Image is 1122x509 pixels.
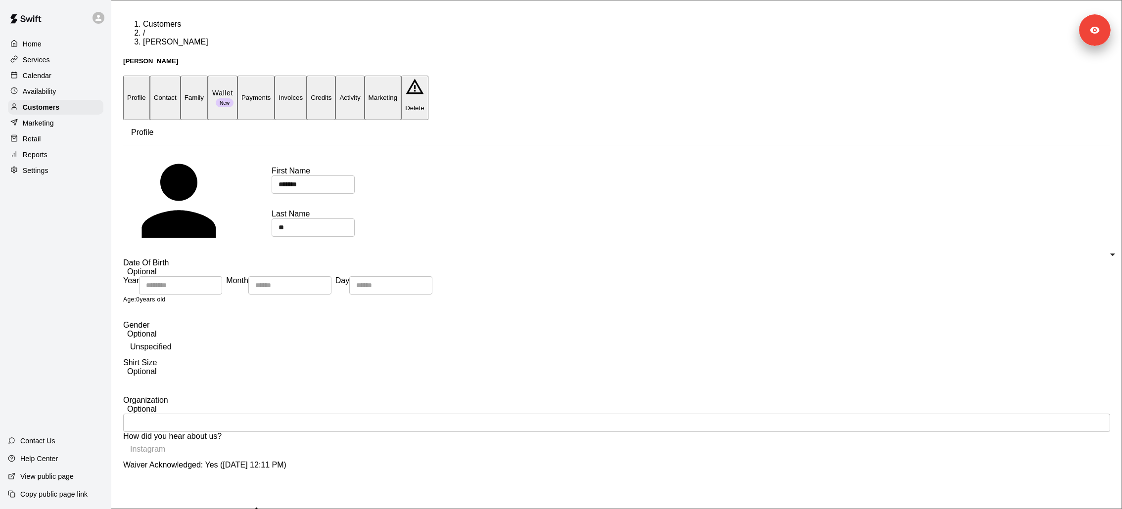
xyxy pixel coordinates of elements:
[8,100,103,115] a: Customers
[123,20,1110,46] nav: breadcrumb
[23,55,50,65] p: Services
[143,20,181,28] a: Customers
[216,100,234,106] span: New
[23,134,41,144] p: Retail
[143,29,1110,38] li: /
[123,396,168,404] span: Organization
[20,489,88,499] p: Copy public page link
[8,84,103,99] a: Availability
[123,267,161,276] span: Optional
[23,86,56,96] p: Availability
[123,367,161,376] span: Optional
[23,102,59,112] p: Customers
[212,88,234,98] p: Wallet
[123,57,1110,65] h5: [PERSON_NAME]
[123,321,149,329] span: Gender
[237,76,275,120] button: Payments
[365,76,402,120] button: Marketing
[123,258,169,267] span: Date Of Birth
[307,76,335,120] button: Credits
[123,432,222,440] span: How did you hear about us?
[23,166,48,175] p: Settings
[272,167,310,175] span: First Name
[20,471,74,481] p: View public page
[181,76,208,120] button: Family
[123,461,286,469] span: Waiver Acknowledged: Yes ([DATE] 12:11 PM)
[23,150,47,160] p: Reports
[23,39,42,49] p: Home
[123,330,161,338] span: Optional
[8,131,103,146] a: Retail
[23,118,54,128] p: Marketing
[20,454,58,464] p: Help Center
[8,52,103,67] a: Services
[123,76,1110,120] div: basic tabs example
[8,116,103,130] a: Marketing
[20,436,55,446] p: Contact Us
[335,276,349,285] span: Day
[123,358,157,367] span: Shirt Size
[143,38,208,46] span: [PERSON_NAME]
[405,104,424,112] p: Delete
[272,210,310,218] span: Last Name
[123,276,139,285] span: Year
[123,296,166,303] span: Age: 0 years old
[123,405,161,413] span: Optional
[226,276,248,285] span: Month
[8,163,103,178] a: Settings
[131,128,153,136] span: Profile
[123,76,150,120] button: Profile
[8,147,103,162] a: Reports
[335,76,364,120] button: Activity
[8,37,103,51] a: Home
[8,68,103,83] a: Calendar
[275,76,307,120] button: Invoices
[150,76,181,120] button: Contact
[23,71,51,81] p: Calendar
